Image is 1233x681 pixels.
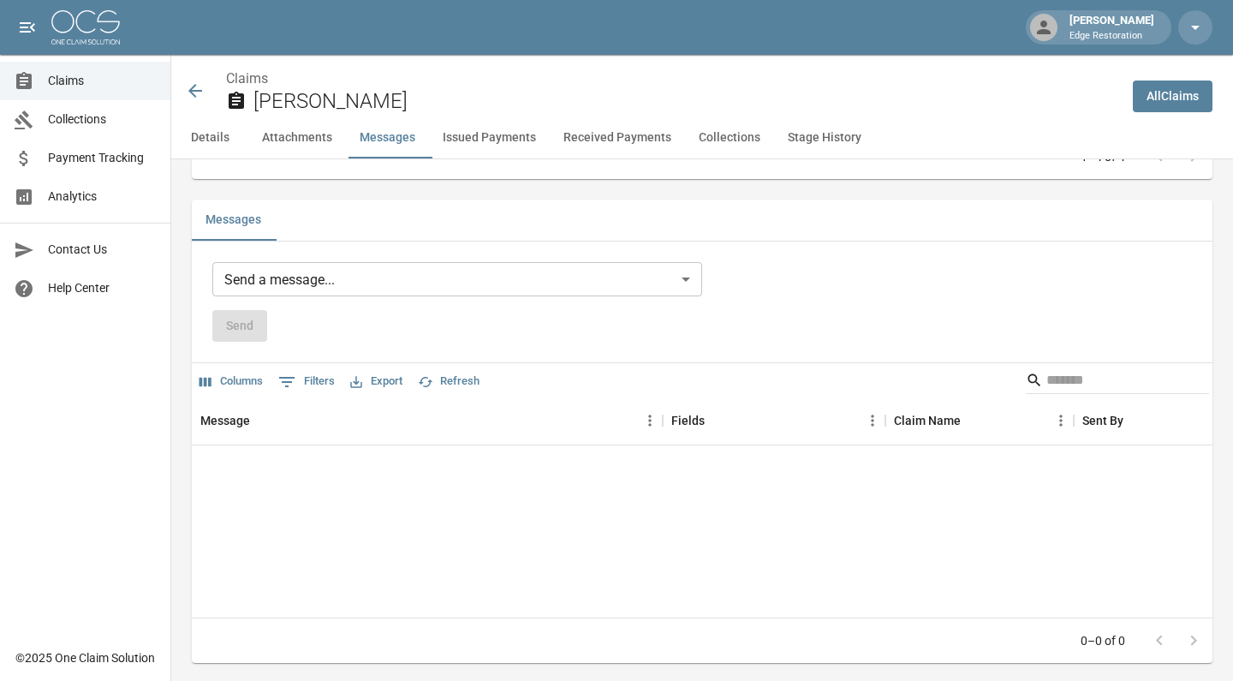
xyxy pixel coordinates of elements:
div: Search [1026,367,1209,397]
button: Details [171,117,248,158]
button: Sort [250,409,274,433]
div: related-list tabs [192,200,1212,241]
span: Analytics [48,188,157,206]
span: Claims [48,72,157,90]
div: © 2025 One Claim Solution [15,649,155,666]
div: anchor tabs [171,117,1233,158]
div: [PERSON_NAME] [1063,12,1161,43]
div: Message [200,397,250,445]
h2: [PERSON_NAME] [253,89,1119,114]
button: Messages [346,117,429,158]
div: Claim Name [894,397,961,445]
div: Fields [663,397,885,445]
button: Sort [961,409,985,433]
button: Show filters [274,368,339,396]
div: Message [192,397,663,445]
img: ocs-logo-white-transparent.png [51,10,120,45]
div: Fields [671,397,705,445]
span: Payment Tracking [48,149,157,167]
p: Edge Restoration [1069,29,1154,44]
div: Send a message... [212,262,702,296]
span: Help Center [48,279,157,297]
button: Attachments [248,117,346,158]
button: Received Payments [550,117,685,158]
button: Menu [860,408,885,433]
button: Export [346,368,407,395]
a: AllClaims [1133,81,1212,112]
button: open drawer [10,10,45,45]
span: Contact Us [48,241,157,259]
button: Issued Payments [429,117,550,158]
div: Sent By [1082,397,1123,445]
p: 0–0 of 0 [1081,632,1125,649]
a: Claims [226,70,268,87]
button: Sort [1123,409,1147,433]
button: Menu [1048,408,1074,433]
button: Menu [637,408,663,433]
button: Sort [705,409,729,433]
button: Select columns [195,368,267,395]
div: Claim Name [885,397,1074,445]
button: Stage History [774,117,875,158]
span: Collections [48,111,157,128]
nav: breadcrumb [226,69,1119,89]
button: Collections [685,117,774,158]
button: Messages [192,200,275,241]
button: Refresh [414,368,484,395]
